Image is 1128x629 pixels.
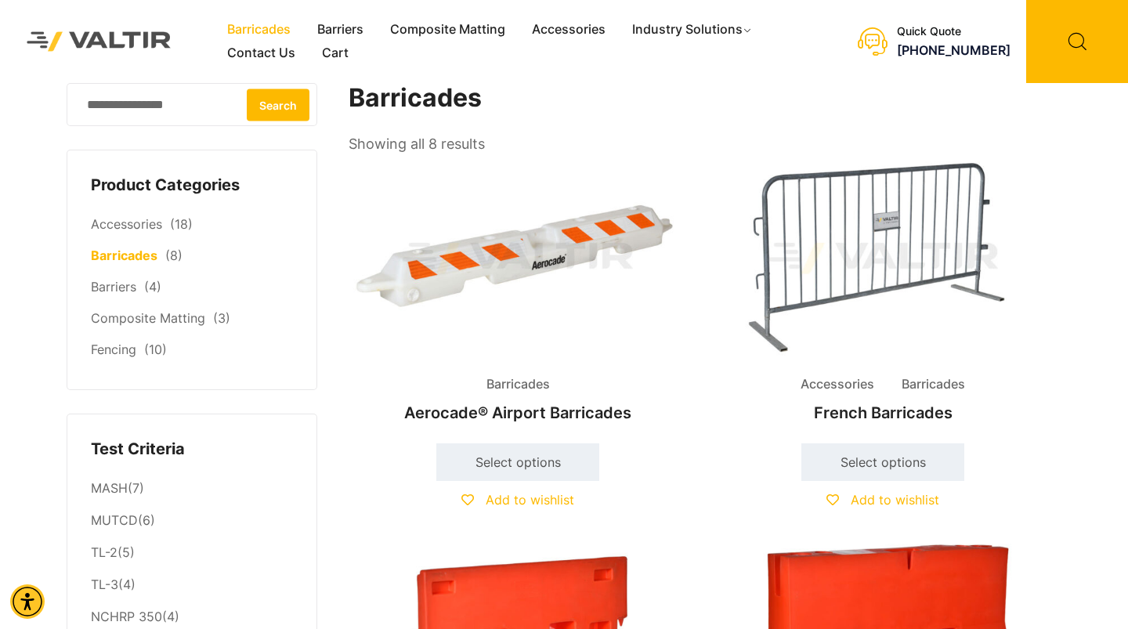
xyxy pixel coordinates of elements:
span: Barricades [890,373,977,396]
span: Add to wishlist [486,492,574,508]
a: Accessories BarricadesFrench Barricades [714,157,1052,430]
a: Fencing [91,342,136,357]
a: Accessories [519,18,619,42]
span: (4) [144,279,161,295]
a: Industry Solutions [619,18,767,42]
li: (7) [91,472,293,504]
a: Accessories [91,216,162,232]
a: Add to wishlist [826,492,939,508]
a: Select options for “French Barricades” [801,443,964,481]
span: Add to wishlist [851,492,939,508]
li: (4) [91,569,293,602]
img: Valtir Rentals [12,16,186,66]
button: Search [247,89,309,121]
p: Showing all 8 results [349,131,485,157]
a: MASH [91,480,128,496]
a: TL-3 [91,577,118,592]
span: (3) [213,310,230,326]
a: Select options for “Aerocade® Airport Barricades” [436,443,599,481]
a: MUTCD [91,512,138,528]
a: Barriers [91,279,136,295]
a: TL-2 [91,544,117,560]
span: (10) [144,342,167,357]
a: Composite Matting [91,310,205,326]
input: Search for: [67,83,317,126]
h2: French Barricades [714,396,1052,430]
a: BarricadesAerocade® Airport Barricades [349,157,687,430]
span: Accessories [789,373,886,396]
li: (6) [91,505,293,537]
li: (5) [91,537,293,569]
img: Accessories [714,157,1052,360]
a: Barricades [91,248,157,263]
img: Barricades [349,157,687,360]
a: NCHRP 350 [91,609,162,624]
span: Barricades [475,373,562,396]
a: Barricades [214,18,304,42]
h2: Aerocade® Airport Barricades [349,396,687,430]
span: (8) [165,248,183,263]
h4: Test Criteria [91,438,293,461]
a: Barriers [304,18,377,42]
div: Accessibility Menu [10,584,45,619]
div: Quick Quote [897,25,1010,38]
h4: Product Categories [91,174,293,197]
span: (18) [170,216,193,232]
a: Contact Us [214,42,309,65]
a: Cart [309,42,362,65]
a: Add to wishlist [461,492,574,508]
a: call (888) 496-3625 [897,42,1010,58]
h1: Barricades [349,83,1054,114]
a: Composite Matting [377,18,519,42]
